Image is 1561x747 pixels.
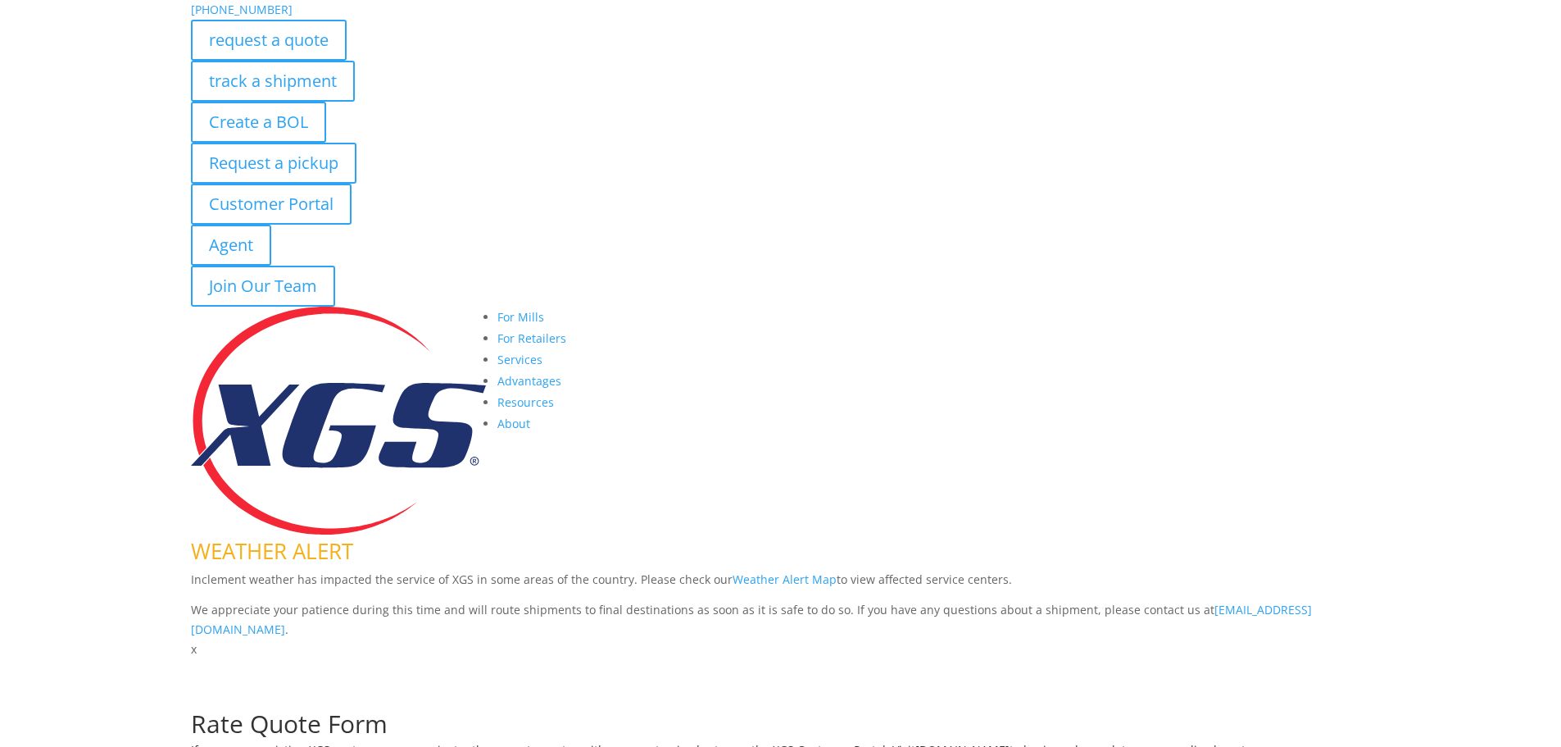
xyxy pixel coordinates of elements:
span: WEATHER ALERT [191,536,353,566]
a: Advantages [497,373,561,389]
a: Create a BOL [191,102,326,143]
a: For Retailers [497,330,566,346]
a: Agent [191,225,271,266]
h1: Request a Quote [191,659,1371,692]
a: Customer Portal [191,184,352,225]
a: Join Our Team [191,266,335,307]
a: For Mills [497,309,544,325]
a: About [497,416,530,431]
p: x [191,640,1371,659]
p: Complete the form below for a customized quote based on your shipping needs. [191,692,1371,712]
a: request a quote [191,20,347,61]
a: [PHONE_NUMBER] [191,2,293,17]
a: track a shipment [191,61,355,102]
h1: Rate Quote Form [191,712,1371,745]
p: We appreciate your patience during this time and will route shipments to final destinations as so... [191,600,1371,640]
a: Services [497,352,542,367]
p: Inclement weather has impacted the service of XGS in some areas of the country. Please check our ... [191,570,1371,601]
a: Weather Alert Map [733,572,837,587]
a: Resources [497,394,554,410]
a: Request a pickup [191,143,356,184]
